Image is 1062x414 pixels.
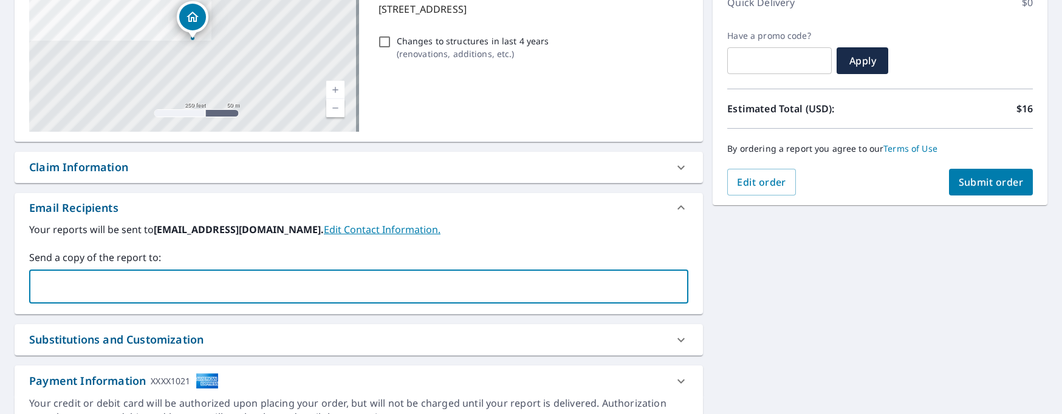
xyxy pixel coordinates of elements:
span: Submit order [959,175,1024,189]
p: Changes to structures in last 4 years [397,35,549,47]
span: Edit order [737,175,786,189]
p: By ordering a report you agree to our [727,143,1033,154]
button: Edit order [727,169,796,195]
p: Estimated Total (USD): [727,101,880,116]
a: EditContactInfo [324,223,440,236]
div: Dropped pin, building 1, Residential property, 7319 Rochester Ct Castle Pines, CO 80108 [177,1,208,39]
p: ( renovations, additions, etc. ) [397,47,549,60]
label: Send a copy of the report to: [29,250,688,265]
div: Claim Information [29,159,128,175]
button: Apply [837,47,888,74]
div: Claim Information [15,152,703,183]
div: Substitutions and Customization [29,331,204,348]
img: cardImage [196,373,219,389]
div: XXXX1021 [151,373,190,389]
p: [STREET_ADDRESS] [379,2,684,16]
a: Current Level 17, Zoom In [326,81,344,99]
div: Email Recipients [15,193,703,222]
div: Substitutions and Customization [15,324,703,355]
div: Email Recipients [29,200,118,216]
b: [EMAIL_ADDRESS][DOMAIN_NAME]. [154,223,324,236]
a: Current Level 17, Zoom Out [326,99,344,117]
span: Apply [846,54,879,67]
label: Have a promo code? [727,30,832,41]
div: Payment InformationXXXX1021cardImage [15,365,703,396]
label: Your reports will be sent to [29,222,688,237]
p: $16 [1016,101,1033,116]
button: Submit order [949,169,1033,195]
div: Payment Information [29,373,219,389]
a: Terms of Use [883,143,937,154]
